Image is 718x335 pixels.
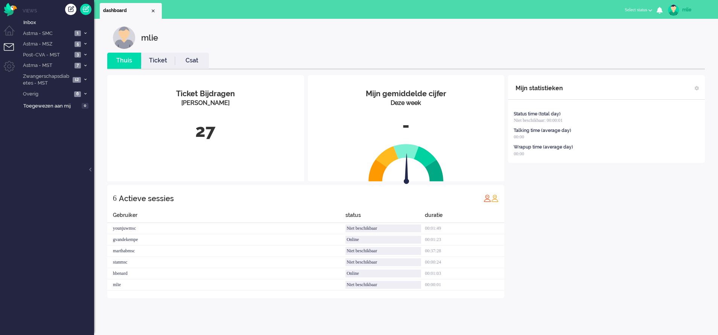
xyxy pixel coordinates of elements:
[22,30,72,37] span: Astma - SMC
[175,53,209,69] li: Csat
[4,5,17,11] a: Omnidesk
[345,236,421,244] div: Online
[75,41,81,47] span: 5
[22,62,72,69] span: Astma - MST
[425,223,504,234] div: 00:01:49
[119,191,174,206] div: Actieve sessies
[113,99,298,108] div: [PERSON_NAME]
[425,257,504,268] div: 00:00:24
[113,88,298,99] div: Ticket Bijdragen
[313,88,499,99] div: Mijn gemiddelde cijfer
[100,3,162,19] li: Dashboard
[390,153,423,186] img: arrow.svg
[666,5,710,16] a: mlie
[345,258,421,266] div: Niet beschikbaar
[82,103,88,109] span: 0
[345,247,421,255] div: Niet beschikbaar
[107,223,345,234] div: younjuwmsc
[23,19,94,26] span: Inbox
[75,63,81,68] span: 7
[22,18,94,26] a: Inbox
[107,257,345,268] div: stanmsc
[73,77,81,83] span: 12
[425,234,504,246] div: 00:01:23
[682,6,710,14] div: mlie
[22,41,72,48] span: Astma - MSZ
[345,270,421,277] div: Online
[113,26,135,49] img: customer.svg
[107,234,345,246] div: gvandekempe
[345,211,425,223] div: status
[65,4,76,15] div: Creëer ticket
[107,56,141,65] a: Thuis
[107,268,345,279] div: hbenard
[4,43,21,60] li: Tickets menu
[313,99,499,108] div: Deze week
[113,191,117,206] div: 6
[313,113,499,138] div: -
[141,56,175,65] a: Ticket
[620,2,657,19] li: Select status
[514,151,524,156] span: 00:00
[514,134,524,139] span: 00:00
[491,194,499,202] img: profile_orange.svg
[514,144,573,150] div: Wrapup time (average day)
[74,91,81,97] span: 6
[23,8,94,14] li: Views
[620,5,657,15] button: Select status
[141,26,158,49] div: mlie
[23,103,79,110] span: Toegewezen aan mij
[368,144,444,182] img: semi_circle.svg
[22,91,72,98] span: Overig
[103,8,150,14] span: dashboard
[425,211,504,223] div: duratie
[75,30,81,36] span: 1
[75,52,81,58] span: 3
[107,279,345,291] div: mlie
[345,281,421,289] div: Niet beschikbaar
[113,119,298,144] div: 27
[516,81,563,96] div: Mijn statistieken
[22,52,72,59] span: Post-CVA - MST
[150,8,156,14] div: Close tab
[345,224,421,232] div: Niet beschikbaar
[4,61,21,78] li: Admin menu
[484,194,491,202] img: profile_red.svg
[514,118,563,123] span: Niet beschikbaar: 00:00:01
[668,5,679,16] img: avatar
[4,3,17,16] img: flow_omnibird.svg
[514,111,561,117] div: Status time (total day)
[425,268,504,279] div: 00:01:03
[175,56,209,65] a: Csat
[425,279,504,291] div: 00:00:01
[107,211,345,223] div: Gebruiker
[425,246,504,257] div: 00:37:28
[4,26,21,42] li: Dashboard menu
[625,7,647,12] span: Select status
[22,102,94,110] a: Toegewezen aan mij 0
[514,127,571,134] div: Talking time (average day)
[80,4,91,15] a: Quick Ticket
[141,53,175,69] li: Ticket
[107,246,345,257] div: marthabmsc
[107,53,141,69] li: Thuis
[22,73,70,87] span: Zwangerschapsdiabetes - MST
